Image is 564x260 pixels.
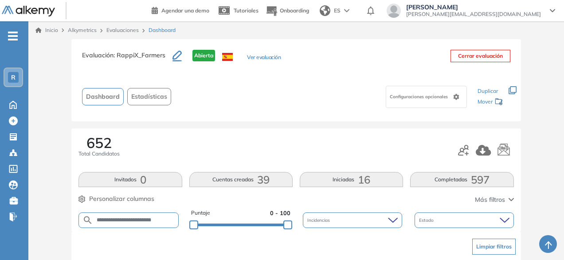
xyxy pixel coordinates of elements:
span: 652 [86,136,112,150]
span: Estadísticas [131,92,167,101]
span: Personalizar columnas [89,194,154,204]
span: Más filtros [475,195,505,204]
div: Incidencias [303,212,402,228]
span: Dashboard [149,26,176,34]
button: Cuentas creadas39 [189,172,293,187]
span: 0 - 100 [270,209,290,217]
span: Estado [419,217,435,224]
span: Puntaje [191,209,210,217]
span: Dashboard [86,92,120,101]
i: - [8,35,18,37]
span: [PERSON_NAME][EMAIL_ADDRESS][DOMAIN_NAME] [406,11,541,18]
span: Alkymetrics [68,27,97,33]
button: Onboarding [266,1,309,20]
img: Logo [2,6,55,17]
div: Mover [478,94,503,111]
button: Personalizar columnas [78,194,154,204]
button: Más filtros [475,195,514,204]
span: [PERSON_NAME] [406,4,541,11]
span: R [11,74,16,81]
img: SEARCH_ALT [82,215,93,226]
div: Configuraciones opcionales [386,86,467,108]
span: Tutoriales [234,7,258,14]
span: ES [334,7,341,15]
img: arrow [344,9,349,12]
a: Evaluaciones [106,27,139,33]
span: Incidencias [307,217,332,224]
span: : RappiX_Farmers [114,51,165,59]
span: Onboarding [280,7,309,14]
button: Estadísticas [127,88,171,105]
span: Duplicar [478,88,498,94]
span: Abierta [192,50,215,61]
img: world [320,5,330,16]
span: Total Candidatos [78,150,120,158]
button: Cerrar evaluación [450,50,510,62]
button: Completadas597 [410,172,513,187]
img: ESP [222,53,233,61]
button: Iniciadas16 [300,172,403,187]
a: Inicio [35,26,58,34]
button: Dashboard [82,88,124,105]
button: Invitados0 [78,172,182,187]
button: Ver evaluación [247,53,281,63]
span: Agendar una demo [161,7,209,14]
a: Agendar una demo [152,4,209,15]
span: Configuraciones opcionales [390,93,450,100]
div: Estado [415,212,514,228]
h3: Evaluación [82,50,172,68]
button: Limpiar filtros [472,239,516,255]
